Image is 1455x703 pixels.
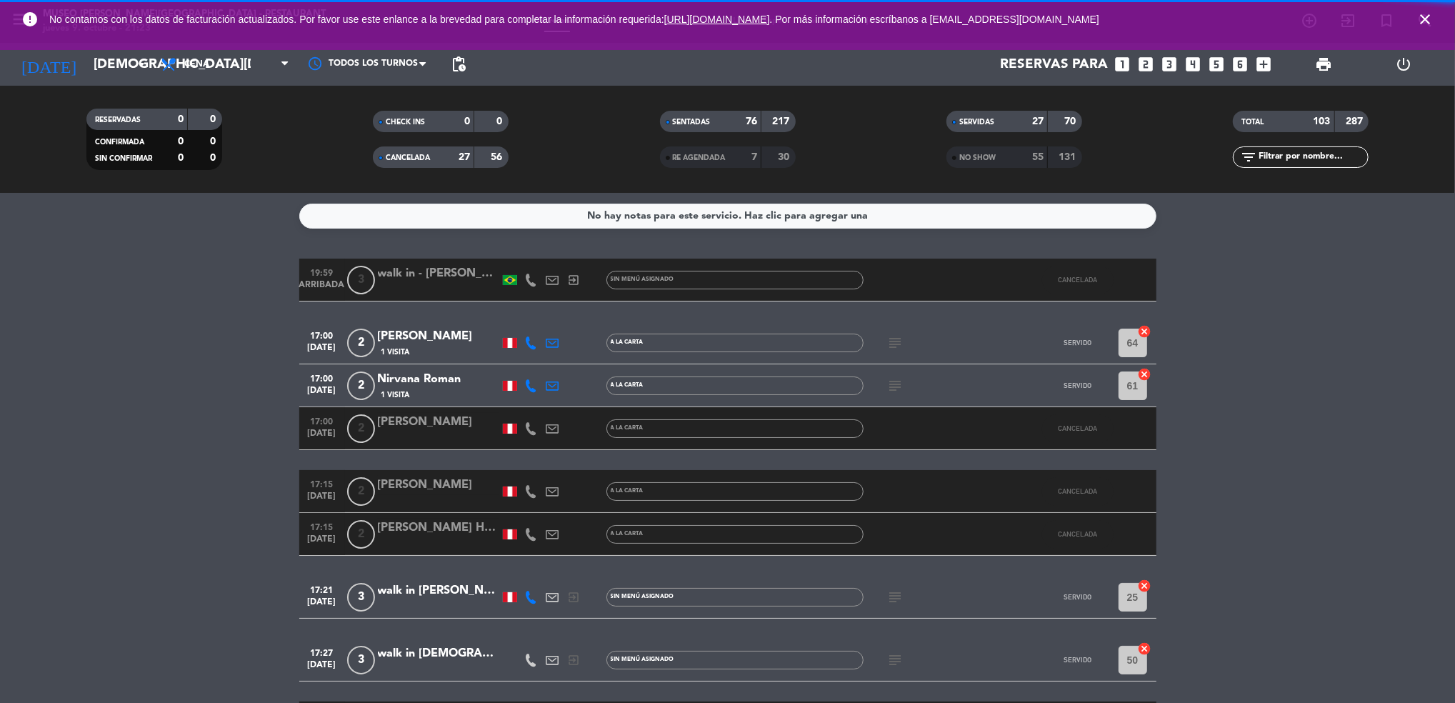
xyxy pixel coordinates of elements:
[1064,593,1091,601] span: SERVIDO
[1138,579,1152,593] i: cancel
[1138,642,1152,656] i: cancel
[386,154,430,161] span: CANCELADA
[611,382,644,388] span: A la carta
[1032,152,1044,162] strong: 55
[1138,324,1152,339] i: cancel
[210,114,219,124] strong: 0
[1346,116,1366,126] strong: 287
[304,644,340,660] span: 17:27
[746,116,757,126] strong: 76
[1001,56,1109,72] span: Reservas para
[304,534,340,551] span: [DATE]
[1064,339,1091,346] span: SERVIDO
[347,520,375,549] span: 2
[11,49,86,80] i: [DATE]
[304,660,340,677] span: [DATE]
[378,476,499,494] div: [PERSON_NAME]
[887,589,904,606] i: subject
[95,139,144,146] span: CONFIRMADA
[611,488,644,494] span: A la carta
[378,327,499,346] div: [PERSON_NAME]
[1241,119,1264,126] span: TOTAL
[1042,583,1114,612] button: SERVIDO
[568,654,581,667] i: exit_to_app
[178,153,184,163] strong: 0
[381,389,410,401] span: 1 Visita
[1042,477,1114,506] button: CANCELADA
[611,594,674,599] span: Sin menú asignado
[450,56,467,73] span: pending_actions
[1058,487,1097,495] span: CANCELADA
[304,369,340,386] span: 17:00
[459,152,470,162] strong: 27
[611,339,644,345] span: A la carta
[1042,329,1114,357] button: SERVIDO
[778,152,792,162] strong: 30
[347,646,375,674] span: 3
[887,377,904,394] i: subject
[1184,55,1203,74] i: looks_4
[381,346,410,358] span: 1 Visita
[464,116,470,126] strong: 0
[1314,116,1331,126] strong: 103
[1364,43,1444,86] div: LOG OUT
[1396,56,1413,73] i: power_settings_new
[1042,266,1114,294] button: CANCELADA
[378,370,499,389] div: Nirvana Roman
[378,519,499,537] div: [PERSON_NAME] Herencia
[184,59,209,69] span: Cena
[1315,56,1332,73] span: print
[347,477,375,506] span: 2
[959,119,994,126] span: SERVIDAS
[1240,149,1257,166] i: filter_list
[49,14,1099,25] span: No contamos con los datos de facturación actualizados. Por favor use este enlance a la brevedad p...
[1114,55,1132,74] i: looks_one
[378,582,499,600] div: walk in [PERSON_NAME]
[1416,11,1434,28] i: close
[304,343,340,359] span: [DATE]
[347,583,375,612] span: 3
[95,116,141,124] span: RESERVADAS
[304,280,340,296] span: ARRIBADA
[1064,116,1079,126] strong: 70
[1064,382,1091,389] span: SERVIDO
[568,274,581,286] i: exit_to_app
[1137,55,1156,74] i: looks_two
[611,425,644,431] span: A la carta
[378,413,499,432] div: [PERSON_NAME]
[210,153,219,163] strong: 0
[1042,372,1114,400] button: SERVIDO
[1257,149,1368,165] input: Filtrar por nombre...
[611,657,674,662] span: Sin menú asignado
[304,386,340,402] span: [DATE]
[347,414,375,443] span: 2
[304,412,340,429] span: 17:00
[1058,276,1097,284] span: CANCELADA
[1161,55,1179,74] i: looks_3
[347,372,375,400] span: 2
[959,154,996,161] span: NO SHOW
[587,208,868,224] div: No hay notas para este servicio. Haz clic para agregar una
[133,56,150,73] i: arrow_drop_down
[1042,414,1114,443] button: CANCELADA
[178,136,184,146] strong: 0
[386,119,425,126] span: CHECK INS
[611,276,674,282] span: Sin menú asignado
[1059,152,1079,162] strong: 131
[1138,367,1152,382] i: cancel
[304,475,340,492] span: 17:15
[304,429,340,445] span: [DATE]
[770,14,1099,25] a: . Por más información escríbanos a [EMAIL_ADDRESS][DOMAIN_NAME]
[1208,55,1226,74] i: looks_5
[304,581,340,597] span: 17:21
[1058,530,1097,538] span: CANCELADA
[378,644,499,663] div: walk in [DEMOGRAPHIC_DATA]
[304,597,340,614] span: [DATE]
[887,652,904,669] i: subject
[95,155,152,162] span: SIN CONFIRMAR
[304,326,340,343] span: 17:00
[1064,656,1091,664] span: SERVIDO
[347,329,375,357] span: 2
[378,264,499,283] div: walk in - [PERSON_NAME]
[491,152,506,162] strong: 56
